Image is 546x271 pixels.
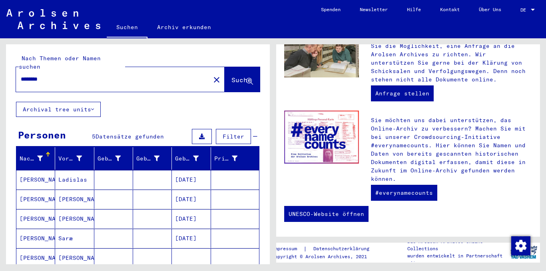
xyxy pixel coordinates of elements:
a: Datenschutzerklärung [307,245,379,253]
p: wurden entwickelt in Partnerschaft mit [407,252,507,267]
img: Arolsen_neg.svg [6,9,100,29]
mat-cell: Saræ [55,229,94,248]
mat-cell: Ladislas [55,170,94,189]
button: Filter [216,129,251,144]
div: | [272,245,379,253]
button: Archival tree units [16,102,101,117]
div: Nachname [20,152,55,165]
a: #everynamecounts [371,185,437,201]
img: yv_logo.png [509,242,539,262]
div: Vorname [58,152,94,165]
div: Geburt‏ [136,152,171,165]
div: Geburt‏ [136,154,159,163]
mat-header-cell: Vorname [55,147,94,170]
mat-cell: [PERSON_NAME] [16,209,55,228]
mat-cell: [DATE] [172,209,211,228]
mat-cell: [DATE] [172,229,211,248]
mat-cell: [PERSON_NAME] [55,248,94,267]
span: 5 [92,133,96,140]
button: Suche [225,67,260,92]
button: Clear [209,71,225,87]
mat-cell: [PERSON_NAME] [55,209,94,228]
mat-header-cell: Geburtsdatum [172,147,211,170]
mat-header-cell: Prisoner # [211,147,259,170]
span: Datensätze gefunden [96,133,164,140]
p: Copyright © Arolsen Archives, 2021 [272,253,379,260]
mat-header-cell: Geburtsname [94,147,133,170]
div: Geburtsdatum [175,154,198,163]
img: Zustimmung ändern [511,236,530,255]
div: Geburtsdatum [175,152,210,165]
mat-header-cell: Geburt‏ [133,147,172,170]
p: Sie möchten uns dabei unterstützen, das Online-Archiv zu verbessern? Machen Sie mit bei unserer C... [371,116,532,183]
div: Zustimmung ändern [511,236,530,255]
a: Impressum [272,245,303,253]
mat-cell: [DATE] [172,190,211,209]
mat-cell: [PERSON_NAME] [16,190,55,209]
div: Vorname [58,154,82,163]
p: Zusätzlich zu Ihrer eigenen Recherche haben Sie die Möglichkeit, eine Anfrage an die Arolsen Arch... [371,34,532,84]
mat-cell: [PERSON_NAME] [16,170,55,189]
a: Archiv erkunden [147,18,221,37]
mat-header-cell: Nachname [16,147,55,170]
span: DE [520,7,529,13]
img: enc.jpg [284,111,359,164]
a: Suchen [107,18,147,38]
a: UNESCO-Website öffnen [284,206,369,222]
mat-cell: [DATE] [172,170,211,189]
mat-label: Nach Themen oder Namen suchen [19,55,101,70]
span: Filter [223,133,244,140]
mat-cell: [PERSON_NAME] [55,190,94,209]
div: Personen [18,128,66,142]
a: Anfrage stellen [371,85,434,101]
p: Die Arolsen Archives Online-Collections [407,238,507,252]
div: Prisoner # [214,154,237,163]
mat-cell: [PERSON_NAME] [16,229,55,248]
div: Prisoner # [214,152,249,165]
div: Geburtsname [98,154,121,163]
mat-icon: close [212,75,221,85]
span: Suche [231,76,251,84]
div: Nachname [20,154,43,163]
img: inquiries.jpg [284,28,359,78]
div: Geburtsname [98,152,133,165]
mat-cell: [PERSON_NAME] [16,248,55,267]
